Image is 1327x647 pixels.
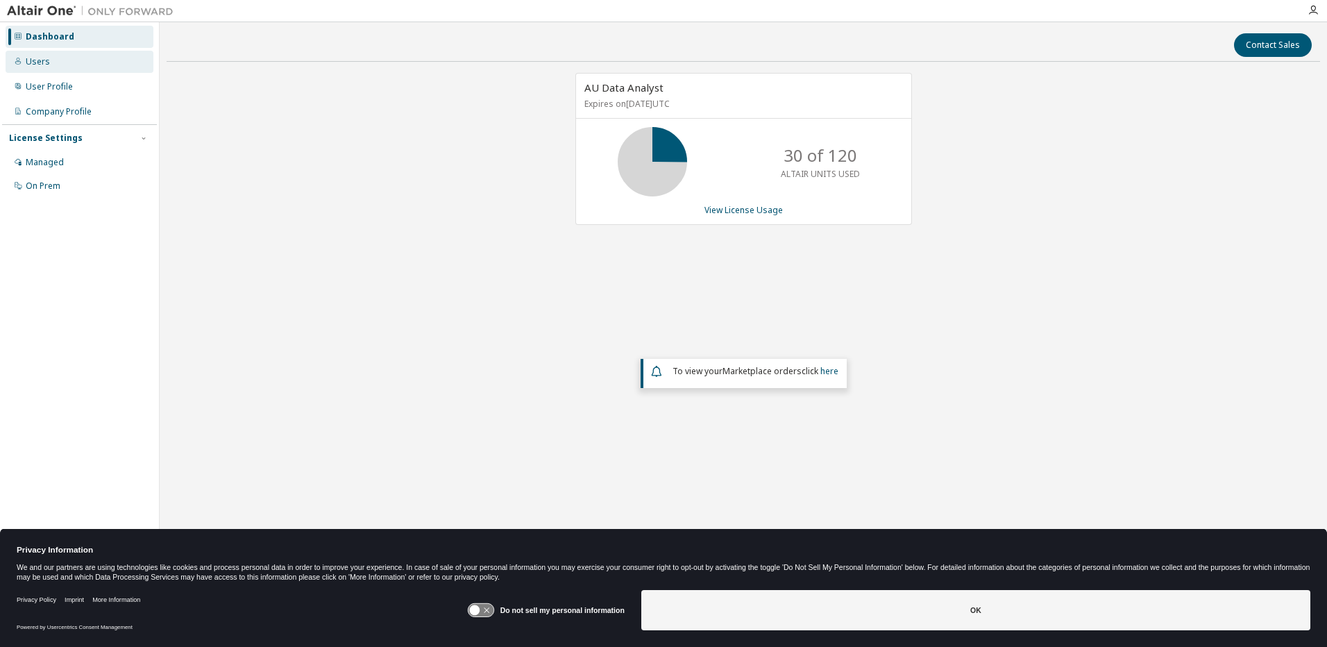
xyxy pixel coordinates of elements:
[1234,33,1312,57] button: Contact Sales
[784,144,857,167] p: 30 of 120
[9,133,83,144] div: License Settings
[673,365,838,377] span: To view your click
[26,180,60,192] div: On Prem
[704,204,783,216] a: View License Usage
[26,157,64,168] div: Managed
[781,168,860,180] p: ALTAIR UNITS USED
[26,81,73,92] div: User Profile
[820,365,838,377] a: here
[7,4,180,18] img: Altair One
[584,98,899,110] p: Expires on [DATE] UTC
[26,56,50,67] div: Users
[26,106,92,117] div: Company Profile
[26,31,74,42] div: Dashboard
[584,81,663,94] span: AU Data Analyst
[722,365,802,377] em: Marketplace orders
